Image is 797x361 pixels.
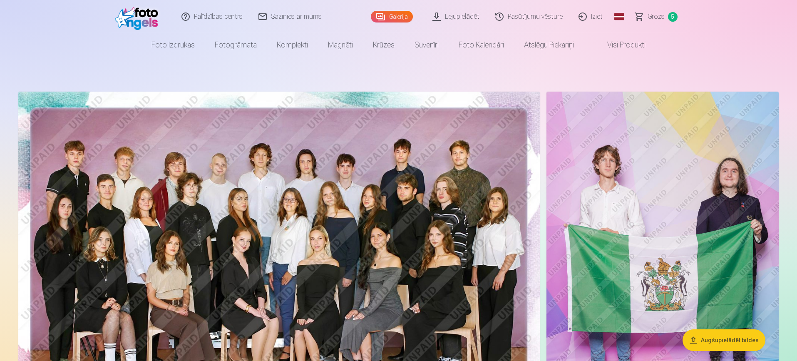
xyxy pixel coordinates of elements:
[648,12,665,22] span: Grozs
[449,33,514,57] a: Foto kalendāri
[683,329,765,351] button: Augšupielādēt bildes
[514,33,584,57] a: Atslēgu piekariņi
[405,33,449,57] a: Suvenīri
[267,33,318,57] a: Komplekti
[115,3,163,30] img: /fa1
[363,33,405,57] a: Krūzes
[584,33,655,57] a: Visi produkti
[318,33,363,57] a: Magnēti
[142,33,205,57] a: Foto izdrukas
[205,33,267,57] a: Fotogrāmata
[668,12,678,22] span: 5
[371,11,413,22] a: Galerija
